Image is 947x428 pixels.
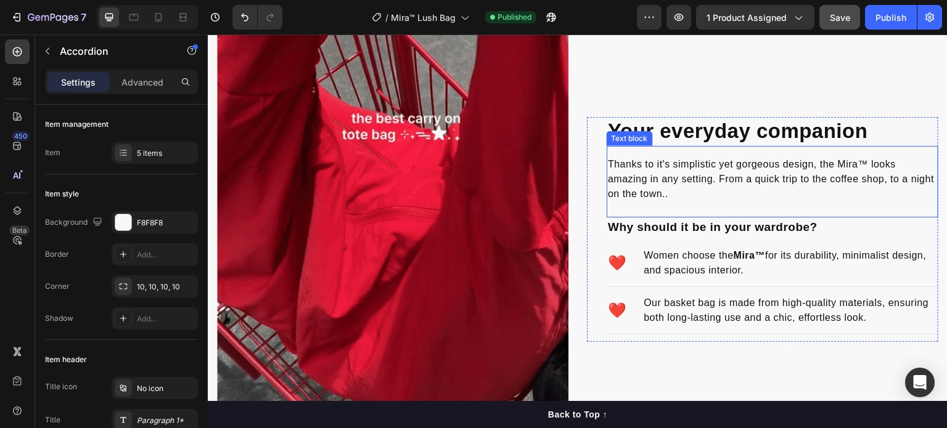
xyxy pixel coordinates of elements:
[865,5,917,30] button: Publish
[707,11,787,24] span: 1 product assigned
[121,76,163,89] p: Advanced
[875,11,906,24] div: Publish
[696,5,814,30] button: 1 product assigned
[45,313,73,324] div: Shadow
[137,249,195,260] div: Add...
[81,10,86,25] p: 7
[905,368,935,397] div: Open Intercom Messenger
[45,188,79,200] div: Item style
[137,148,195,159] div: 5 items
[45,381,77,392] div: Title icon
[45,249,69,260] div: Border
[232,5,282,30] div: Undo/Redo
[137,415,195,426] div: Paragraph 1*
[45,214,105,231] div: Background
[526,216,557,226] strong: Mira™
[45,354,87,365] div: Item header
[340,374,400,387] div: Back to Top ↑
[208,34,947,428] iframe: Design area
[400,217,419,240] p: ❤️
[137,217,195,228] div: F8F8F8
[400,123,729,167] p: Thanks to it's simplistic yet gorgeous design, the Mira™ looks amazing in any setting. From a qui...
[436,214,729,243] p: Women choose the for its durability, minimalist design, and spacious interior.
[137,383,195,394] div: No icon
[436,261,729,291] p: Our basket bag is made from high-quality materials, ensuring both long-lasting use and a chic, ef...
[5,5,92,30] button: 7
[498,12,531,23] span: Published
[400,265,419,287] p: ❤️
[45,147,60,158] div: Item
[819,5,860,30] button: Save
[401,99,443,110] div: Text block
[400,186,610,199] strong: Why should it be in your wardrobe?
[9,225,30,235] div: Beta
[45,119,109,130] div: Item management
[12,131,30,141] div: 450
[61,76,96,89] p: Settings
[385,11,388,24] span: /
[45,281,70,292] div: Corner
[391,11,456,24] span: Mira™ Lush Bag
[45,414,60,426] div: Title
[137,313,195,325] div: Add...
[60,44,165,59] p: Accordion
[400,85,660,108] strong: Your everyday companion
[137,281,195,293] div: 10, 10, 10, 10
[830,12,850,23] span: Save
